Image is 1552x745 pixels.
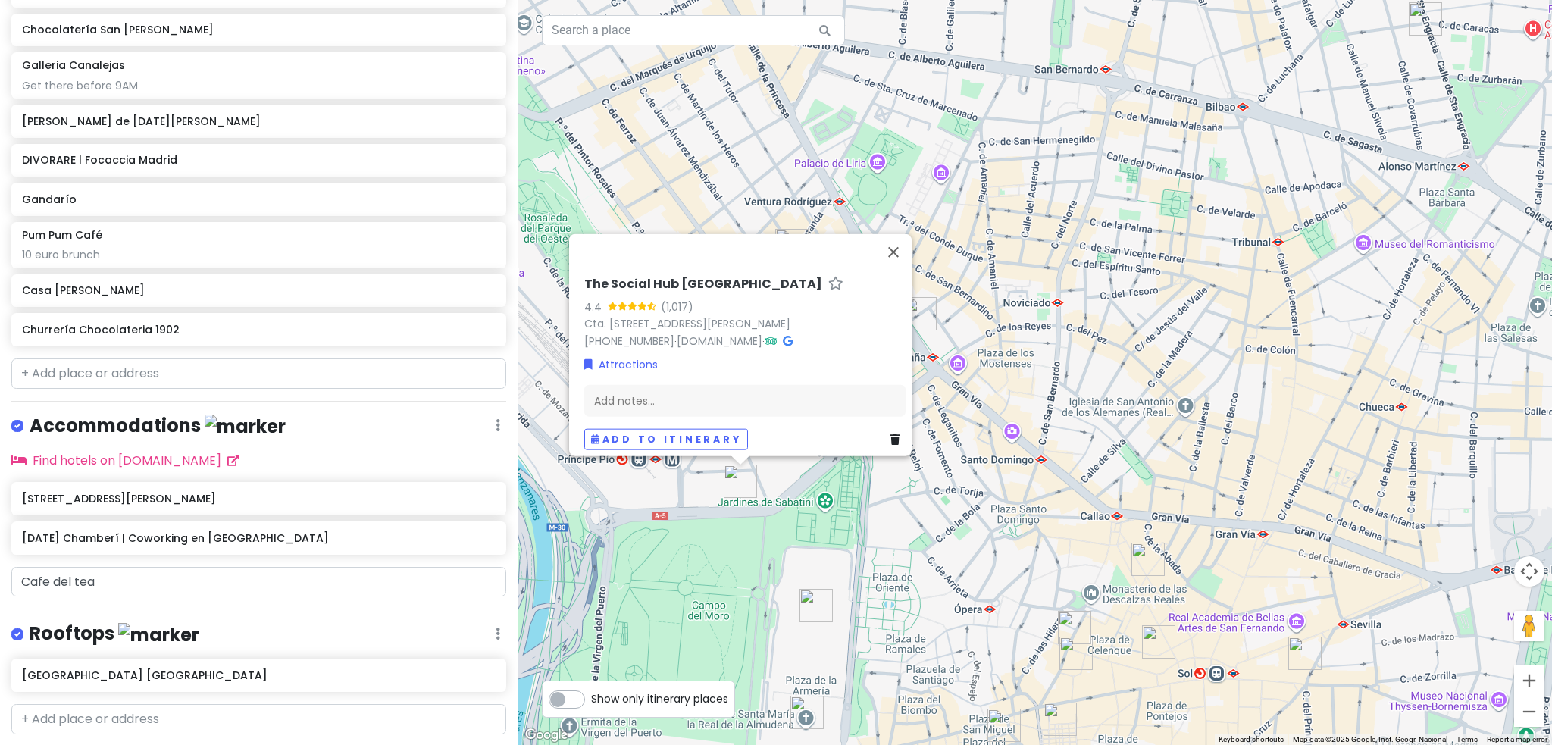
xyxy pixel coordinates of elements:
[1059,637,1093,670] div: Chocolatería San Ginés
[22,531,495,545] h6: [DATE] Chamberí | Coworking en [GEOGRAPHIC_DATA]
[1044,703,1077,736] div: Plaza Mayor
[584,276,822,292] h6: The Social Hub [GEOGRAPHIC_DATA]
[890,430,906,447] a: Delete place
[584,333,674,348] a: [PHONE_NUMBER]
[1293,735,1447,743] span: Map data ©2025 Google, Inst. Geogr. Nacional
[584,315,790,330] a: Cta. [STREET_ADDRESS][PERSON_NAME]
[1457,735,1478,743] a: Terms (opens in new tab)
[22,153,495,167] h6: DIVORARE l Focaccia Madrid
[11,452,239,469] a: Find hotels on [DOMAIN_NAME]
[205,415,286,438] img: marker
[11,704,506,734] input: + Add place or address
[677,333,762,348] a: [DOMAIN_NAME]
[828,276,843,292] a: Star place
[11,567,506,597] input: + Add place or address
[1142,625,1175,659] div: Casa Labra
[30,414,286,439] h4: Accommodations
[584,276,906,349] div: · ·
[765,335,777,346] i: Tripadvisor
[903,297,937,330] div: Hotel Riu Plaza España
[783,335,793,346] i: Google Maps
[584,428,748,450] button: Add to itinerary
[1058,611,1091,644] div: Churrería Chocolateria 1902
[1131,543,1165,576] div: Calle de Rompelanzas
[584,355,658,372] a: Attractions
[22,668,495,682] h6: [GEOGRAPHIC_DATA] [GEOGRAPHIC_DATA]
[521,725,571,745] a: Open this area in Google Maps (opens a new window)
[521,725,571,745] img: Google
[1514,696,1544,727] button: Zoom out
[1487,735,1547,743] a: Report a map error
[22,193,495,206] h6: Gandarío
[30,621,199,646] h4: Rooftops
[22,228,102,242] h6: Pum Pum Café
[790,696,824,729] div: Catedral de Santa María la Real de la Almudena
[22,58,125,72] h6: Galleria Canalejas
[22,23,495,36] h6: Chocolatería San [PERSON_NAME]
[1514,665,1544,696] button: Zoom in
[22,114,495,128] h6: [PERSON_NAME] de [DATE][PERSON_NAME]
[724,465,757,498] div: The Social Hub Madrid
[987,709,1021,742] div: Mercado de San Miguel
[1514,556,1544,587] button: Map camera controls
[799,589,833,622] div: Royal Palace of Madrid
[775,229,809,262] div: The Fix - Café de Especialidad
[1288,637,1322,670] div: Galleria Canalejas
[22,283,495,297] h6: Casa [PERSON_NAME]
[22,492,495,506] h6: [STREET_ADDRESS][PERSON_NAME]
[1219,734,1284,745] button: Keyboard shortcuts
[591,690,728,707] span: Show only itinerary places
[22,79,495,92] div: Get there before 9AM
[1409,2,1442,36] div: Monday Chamberí | Coworking en Madrid
[875,233,912,270] button: Close
[1514,611,1544,641] button: Drag Pegman onto the map to open Street View
[11,358,506,389] input: + Add place or address
[542,15,845,45] input: Search a place
[118,623,199,646] img: marker
[22,248,495,261] div: 10 euro brunch
[661,298,693,315] div: (1,017)
[22,323,495,337] h6: Churrería Chocolateria 1902
[584,384,906,416] div: Add notes...
[584,298,608,315] div: 4.4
